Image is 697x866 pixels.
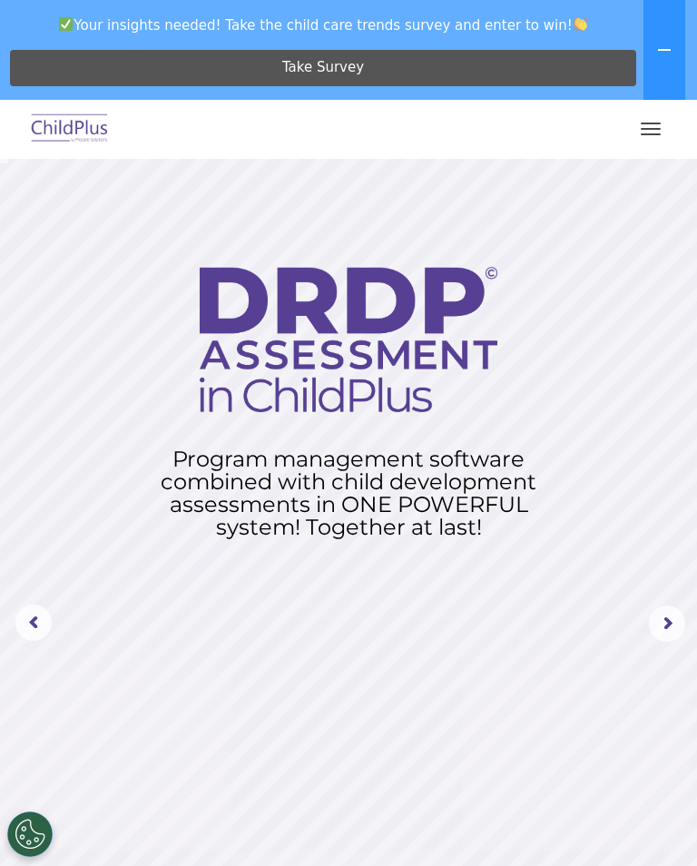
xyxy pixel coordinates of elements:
[7,812,53,857] button: Cookies Settings
[200,267,497,412] img: DRDP Assessment in ChildPlus
[59,17,73,31] img: ✅
[7,7,640,43] span: Your insights needed! Take the child care trends survey and enter to win!
[282,52,364,84] span: Take Survey
[140,448,557,538] rs-layer: Program management software combined with child development assessments in ONE POWERFUL system! T...
[574,17,587,31] img: 👏
[10,50,636,86] a: Take Survey
[27,108,113,151] img: ChildPlus by Procare Solutions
